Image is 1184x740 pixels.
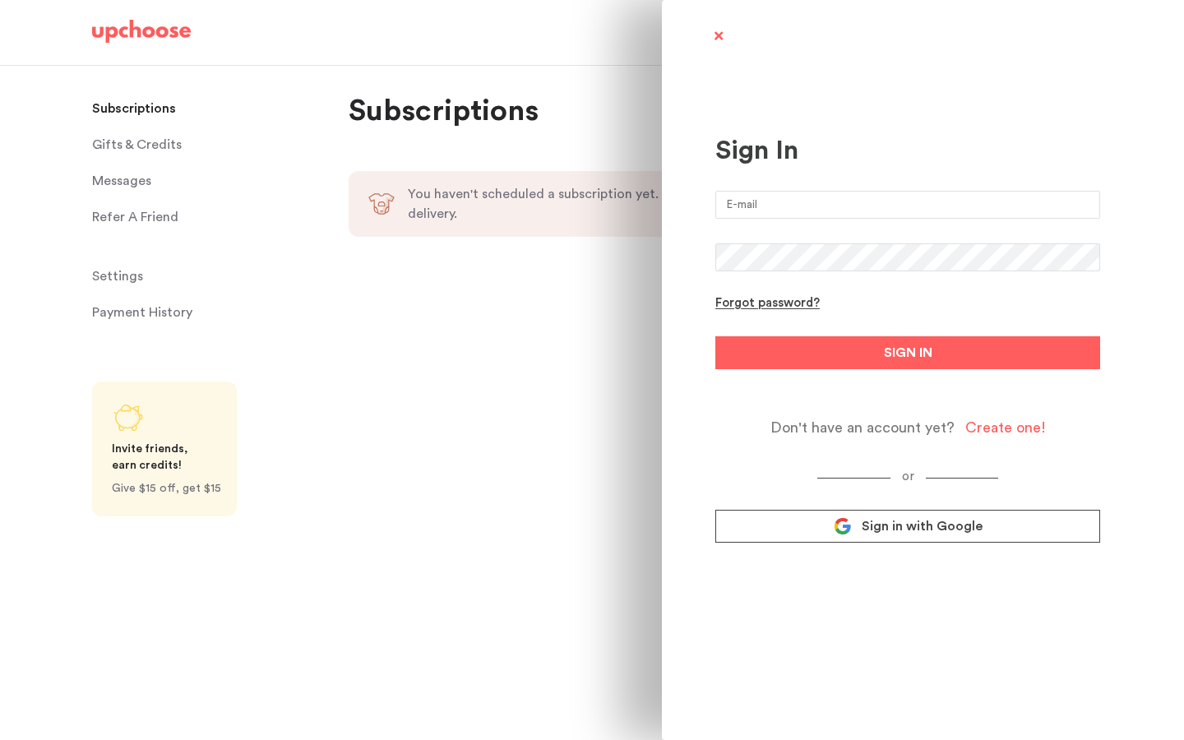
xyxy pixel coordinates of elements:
[715,510,1100,543] a: Sign in with Google
[715,296,820,312] div: Forgot password?
[715,135,1100,166] div: Sign In
[965,419,1046,437] div: Create one!
[715,336,1100,369] button: SIGN IN
[862,518,983,534] span: Sign in with Google
[890,470,926,483] span: or
[770,419,955,437] span: Don't have an account yet?
[884,343,932,363] span: SIGN IN
[715,191,1100,219] input: E-mail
